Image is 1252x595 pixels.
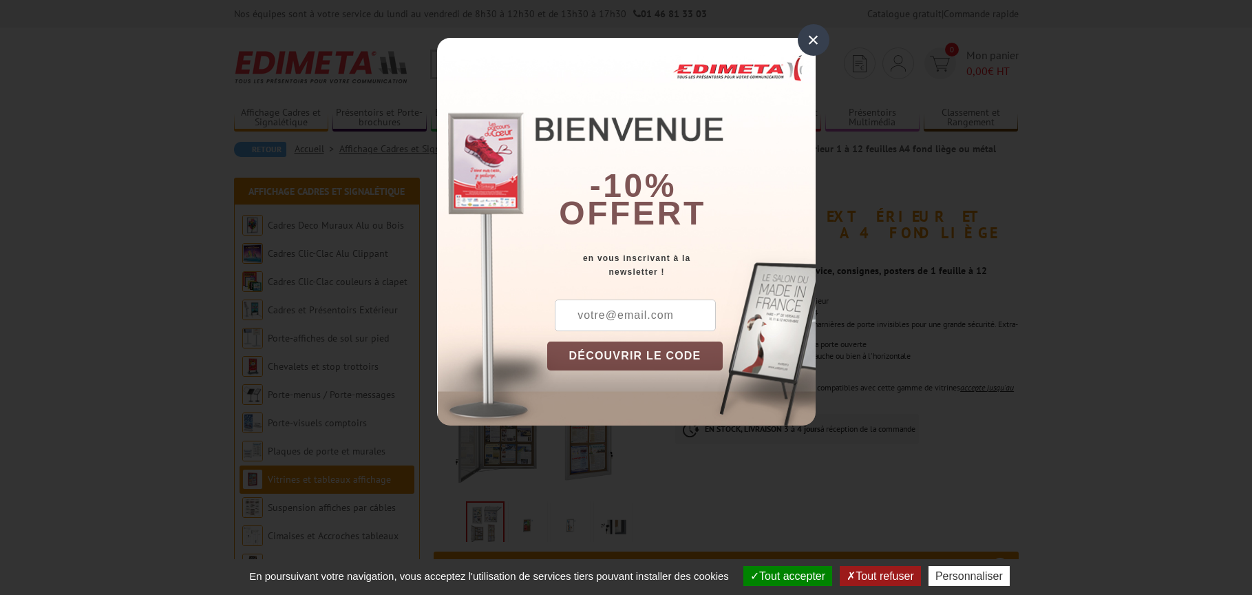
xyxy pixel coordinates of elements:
[242,570,736,582] span: En poursuivant votre navigation, vous acceptez l'utilisation de services tiers pouvant installer ...
[559,195,706,231] font: offert
[798,24,829,56] div: ×
[840,566,920,586] button: Tout refuser
[590,167,677,204] b: -10%
[547,251,816,279] div: en vous inscrivant à la newsletter !
[555,300,716,331] input: votre@email.com
[547,342,723,370] button: DÉCOUVRIR LE CODE
[743,566,832,586] button: Tout accepter
[929,566,1010,586] button: Personnaliser (fenêtre modale)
